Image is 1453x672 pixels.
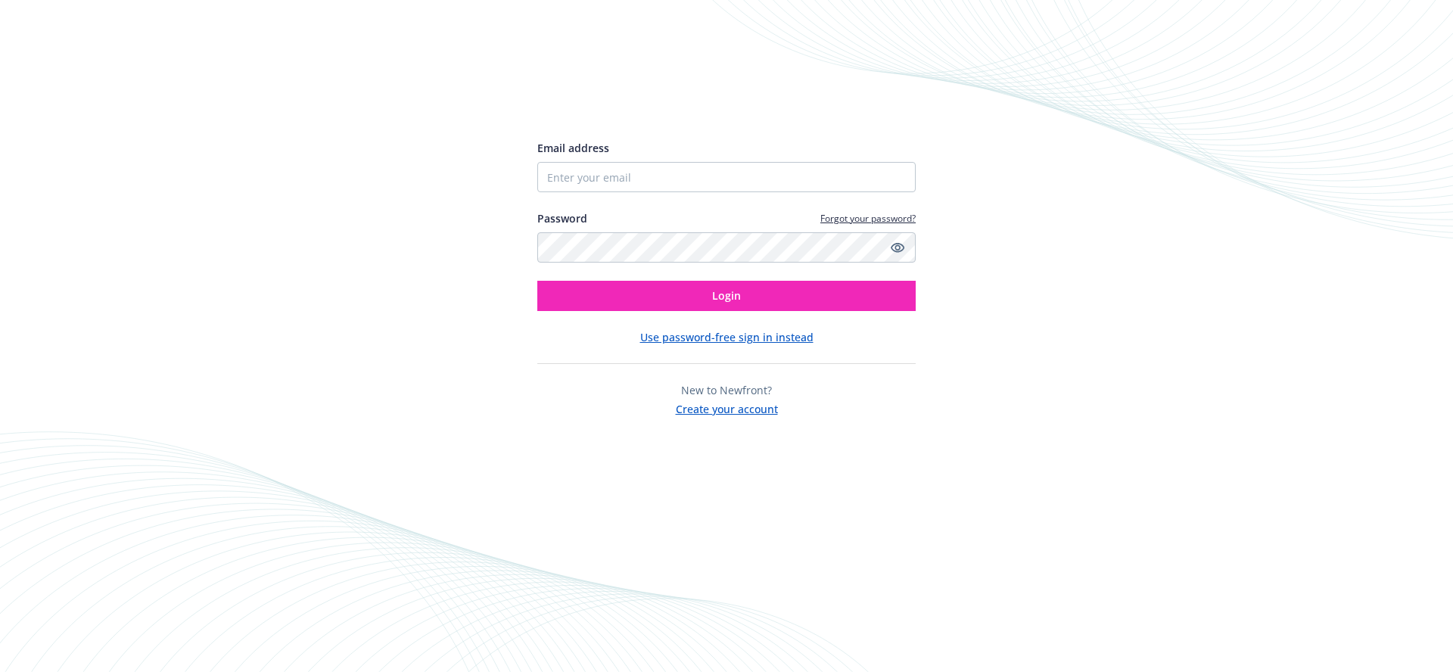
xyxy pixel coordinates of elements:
[537,141,609,155] span: Email address
[537,86,680,112] img: Newfront logo
[640,329,814,345] button: Use password-free sign in instead
[537,162,916,192] input: Enter your email
[537,210,587,226] label: Password
[537,232,916,263] input: Enter your password
[537,281,916,311] button: Login
[676,398,778,417] button: Create your account
[681,383,772,397] span: New to Newfront?
[888,238,907,257] a: Show password
[712,288,741,303] span: Login
[820,212,916,225] a: Forgot your password?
